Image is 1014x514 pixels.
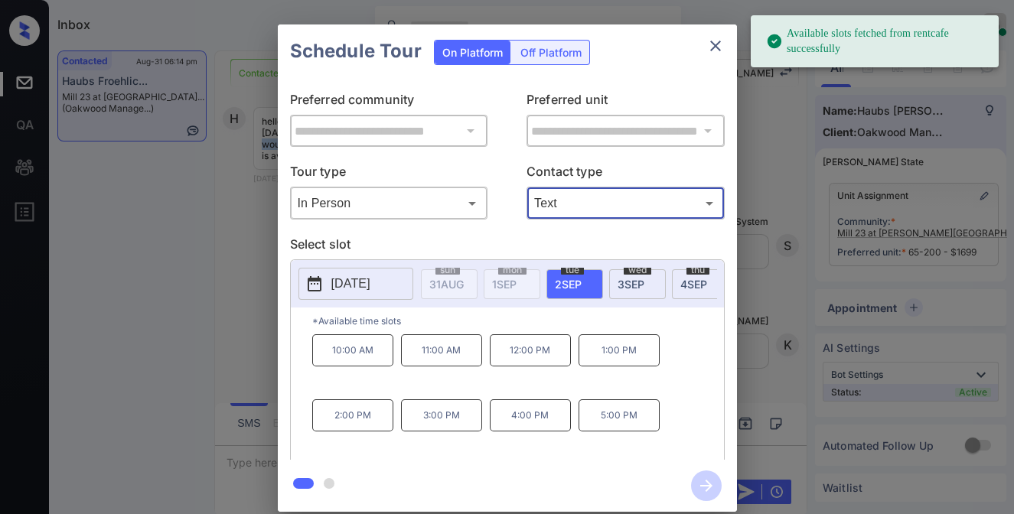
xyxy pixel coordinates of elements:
[561,265,584,275] span: tue
[513,41,589,64] div: Off Platform
[618,278,644,291] span: 3 SEP
[530,190,721,216] div: Text
[527,162,725,187] p: Contact type
[290,235,725,259] p: Select slot
[312,307,724,334] p: *Available time slots
[401,399,482,431] p: 3:00 PM
[672,269,729,299] div: date-select
[290,90,488,115] p: Preferred community
[435,41,510,64] div: On Platform
[624,265,651,275] span: wed
[331,275,370,293] p: [DATE]
[490,334,571,366] p: 12:00 PM
[490,399,571,431] p: 4:00 PM
[401,334,482,366] p: 11:00 AM
[312,334,393,366] p: 10:00 AM
[700,31,731,61] button: close
[555,278,582,291] span: 2 SEP
[527,90,725,115] p: Preferred unit
[294,190,484,216] div: In Person
[312,399,393,431] p: 2:00 PM
[298,268,413,300] button: [DATE]
[290,162,488,187] p: Tour type
[609,269,666,299] div: date-select
[766,20,986,63] div: Available slots fetched from rentcafe successfully
[278,24,434,78] h2: Schedule Tour
[680,278,707,291] span: 4 SEP
[686,265,709,275] span: thu
[546,269,603,299] div: date-select
[579,334,660,366] p: 1:00 PM
[682,466,731,506] button: btn-next
[579,399,660,431] p: 5:00 PM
